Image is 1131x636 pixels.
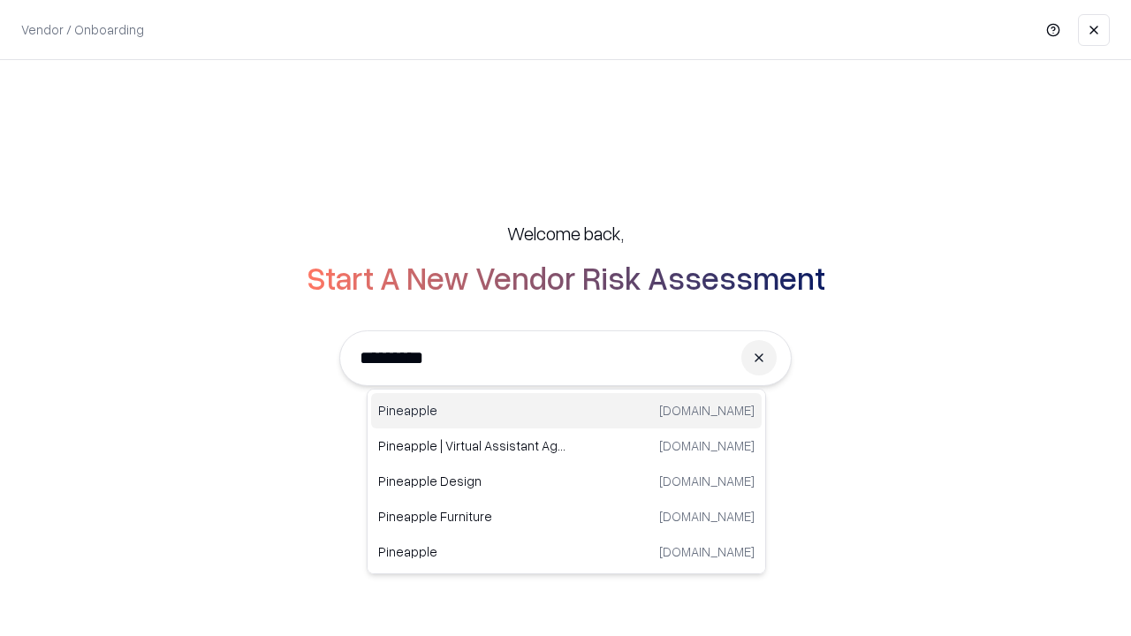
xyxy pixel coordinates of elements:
p: [DOMAIN_NAME] [659,436,755,455]
p: [DOMAIN_NAME] [659,542,755,561]
p: [DOMAIN_NAME] [659,507,755,526]
p: Pineapple [378,401,566,420]
p: Pineapple | Virtual Assistant Agency [378,436,566,455]
p: Pineapple Furniture [378,507,566,526]
h2: Start A New Vendor Risk Assessment [307,260,825,295]
h5: Welcome back, [507,221,624,246]
p: Pineapple Design [378,472,566,490]
div: Suggestions [367,389,766,574]
p: Pineapple [378,542,566,561]
p: [DOMAIN_NAME] [659,401,755,420]
p: [DOMAIN_NAME] [659,472,755,490]
p: Vendor / Onboarding [21,20,144,39]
